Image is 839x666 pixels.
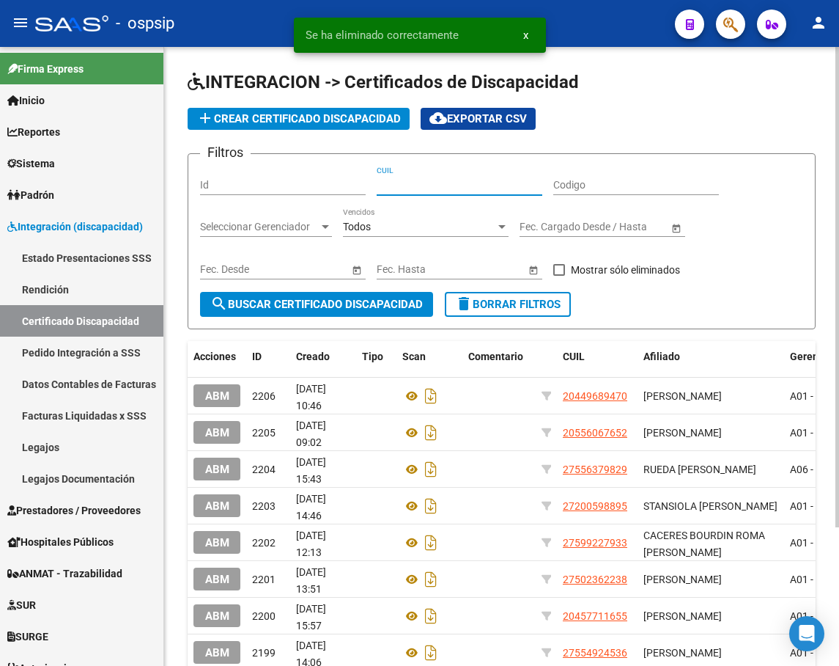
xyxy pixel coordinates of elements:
[7,92,45,109] span: Inicio
[421,458,440,481] i: Descargar documento
[296,530,326,558] span: [DATE] 12:13
[296,420,326,448] span: [DATE] 09:02
[188,108,410,130] button: Crear Certificado Discapacidad
[443,263,514,276] input: Fecha fin
[252,464,276,475] span: 2204
[193,531,240,554] button: ABM
[643,500,777,512] span: STANSIOLA [PERSON_NAME]
[643,427,722,439] span: [PERSON_NAME]
[643,530,765,558] span: CACERES BOURDIN ROMA [PERSON_NAME]
[193,604,240,627] button: ABM
[563,647,627,659] span: 27554924536
[429,109,447,127] mat-icon: cloud_download
[193,351,236,362] span: Acciones
[421,604,440,628] i: Descargar documento
[462,341,536,373] datatable-header-cell: Comentario
[200,221,319,233] span: Seleccionar Gerenciador
[421,641,440,665] i: Descargar documento
[421,494,440,518] i: Descargar documento
[421,531,440,555] i: Descargar documento
[210,298,423,311] span: Buscar Certificado Discapacidad
[7,155,55,172] span: Sistema
[421,384,440,408] i: Descargar documento
[637,341,784,373] datatable-header-cell: Afiliado
[7,187,54,203] span: Padrón
[296,456,326,485] span: [DATE] 15:43
[520,221,573,233] input: Fecha inicio
[193,641,240,664] button: ABM
[643,351,680,362] span: Afiliado
[455,295,473,312] mat-icon: delete
[563,351,585,362] span: CUIL
[205,426,229,439] span: ABM
[200,263,254,276] input: Fecha inicio
[362,351,383,362] span: Tipo
[455,298,561,311] span: Borrar Filtros
[193,384,240,407] button: ABM
[523,29,528,42] span: x
[252,351,262,362] span: ID
[296,566,326,595] span: [DATE] 13:51
[205,610,229,623] span: ABM
[252,537,276,549] span: 2202
[563,464,627,475] span: 27556379829
[563,610,627,622] span: 20457711655
[557,341,637,373] datatable-header-cell: CUIL
[563,390,627,402] span: 20449689470
[429,112,527,125] span: Exportar CSV
[252,610,276,622] span: 2200
[193,458,240,480] button: ABM
[296,493,326,522] span: [DATE] 14:46
[810,14,827,32] mat-icon: person
[296,603,326,632] span: [DATE] 15:57
[402,351,426,362] span: Scan
[563,537,627,549] span: 27599227933
[643,647,722,659] span: [PERSON_NAME]
[343,221,371,233] span: Todos
[525,262,541,277] button: Open calendar
[421,108,536,130] button: Exportar CSV
[563,500,627,512] span: 27200598895
[205,463,229,476] span: ABM
[789,616,824,651] div: Open Intercom Messenger
[246,341,290,373] datatable-header-cell: ID
[421,568,440,591] i: Descargar documento
[349,262,364,277] button: Open calendar
[252,647,276,659] span: 2199
[7,124,60,140] span: Reportes
[188,72,579,92] span: INTEGRACION -> Certificados de Discapacidad
[7,629,48,645] span: SURGE
[266,263,338,276] input: Fecha fin
[252,574,276,585] span: 2201
[12,14,29,32] mat-icon: menu
[7,219,143,235] span: Integración (discapacidad)
[7,597,36,613] span: SUR
[205,646,229,659] span: ABM
[7,566,122,582] span: ANMAT - Trazabilidad
[511,22,540,48] button: x
[643,390,722,402] span: [PERSON_NAME]
[445,292,571,317] button: Borrar Filtros
[643,464,756,475] span: RUEDA [PERSON_NAME]
[296,383,326,411] span: [DATE] 10:46
[585,221,657,233] input: Fecha fin
[200,142,251,163] h3: Filtros
[205,499,229,513] span: ABM
[205,536,229,549] span: ABM
[7,61,84,77] span: Firma Express
[290,341,356,373] datatable-header-cell: Creado
[116,7,174,40] span: - ospsip
[296,351,330,362] span: Creado
[196,109,214,127] mat-icon: add
[643,610,722,622] span: [PERSON_NAME]
[205,573,229,586] span: ABM
[252,390,276,402] span: 2206
[668,220,684,235] button: Open calendar
[421,421,440,444] i: Descargar documento
[210,295,228,312] mat-icon: search
[188,341,246,373] datatable-header-cell: Acciones
[643,574,722,585] span: [PERSON_NAME]
[571,261,680,279] span: Mostrar sólo eliminados
[377,263,430,276] input: Fecha inicio
[306,28,459,43] span: Se ha eliminado correctamente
